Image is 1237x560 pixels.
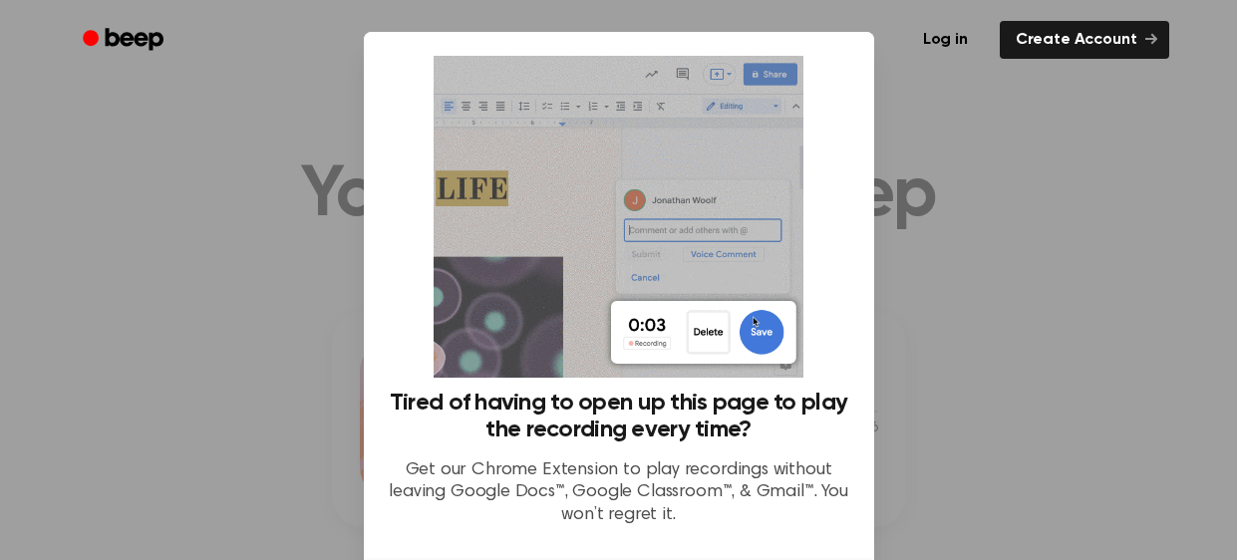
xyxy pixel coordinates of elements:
p: Get our Chrome Extension to play recordings without leaving Google Docs™, Google Classroom™, & Gm... [388,459,850,527]
img: Beep extension in action [434,56,803,378]
a: Beep [69,21,181,60]
a: Create Account [1000,21,1169,59]
h3: Tired of having to open up this page to play the recording every time? [388,390,850,443]
a: Log in [903,17,988,63]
